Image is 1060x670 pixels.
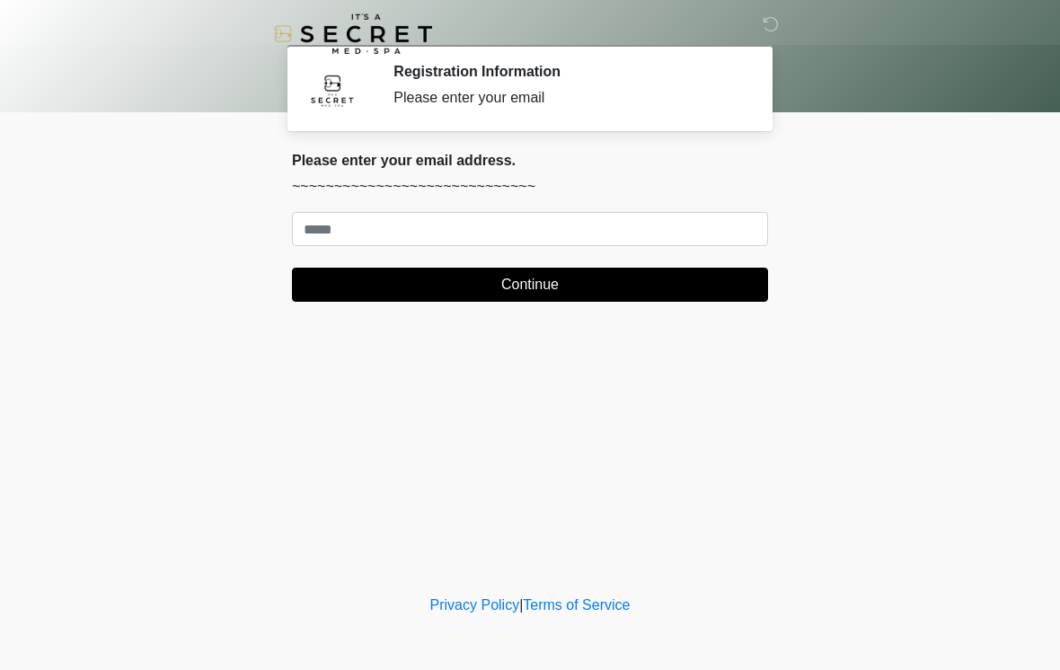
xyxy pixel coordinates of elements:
h2: Registration Information [393,63,741,80]
a: Terms of Service [523,597,630,613]
img: It's A Secret Med Spa Logo [274,13,432,54]
p: ~~~~~~~~~~~~~~~~~~~~~~~~~~~~~ [292,176,768,198]
img: Agent Avatar [305,63,359,117]
div: Please enter your email [393,87,741,109]
button: Continue [292,268,768,302]
a: Privacy Policy [430,597,520,613]
h2: Please enter your email address. [292,152,768,169]
a: | [519,597,523,613]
